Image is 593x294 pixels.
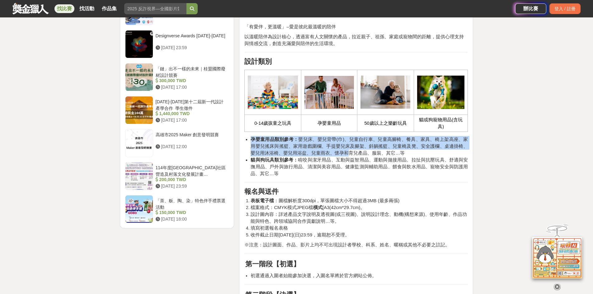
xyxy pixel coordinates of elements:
div: [DATE] 23:59 [156,183,227,189]
input: 2025 反詐視界—全國影片競賽 [124,3,186,14]
a: 「鏈」出不一樣的未來｜桂盟國際廢材設計競賽 300,000 TWD [DATE] 17:00 [125,63,229,91]
div: 登入 / 註冊 [549,3,581,14]
strong: 貓與狗玩具類別參考： [251,157,298,162]
span: ：圖檔解析度300dpi，單張圖檔大小不得超過3MB (最多兩張) [251,198,399,203]
a: Designverse Awards [DATE]-[DATE] [DATE] 23:59 [125,30,229,58]
span: 填寫初選報名表格 [251,226,288,231]
a: 辦比賽 [515,3,546,14]
span: 設計圖內容：詳述產品文字說明及透視圖(或三視圖)、說明設計理念、動機(構想來源)、使用年齡、作品功能與特色、跨領域協同合作貢獻說明…等。 [251,212,467,224]
span: 收件截止日期[DATE](日)23:59，逾期恕不受理。 [251,232,350,237]
strong: 報名與送件 [244,188,279,195]
div: 200,000 TWD [156,176,227,183]
a: 找活動 [77,4,97,13]
span: 「有愛伴，更溫暖」–愛是彼此最溫暖的陪伴 [244,24,336,29]
div: 150,000 TWD [156,209,227,216]
div: 「鏈」出不一樣的未來｜桂盟國際廢材設計競賽 [156,66,227,77]
a: 作品集 [99,4,119,13]
span: 孕嬰童用品 [318,121,341,126]
div: [DATE] 23:59 [156,44,227,51]
img: d2146d9a-e6f6-4337-9592-8cefde37ba6b.png [532,235,582,276]
img: f7dd345d-5508-4ae7-baa2-0f7e1eb8328a.png [360,76,411,109]
a: 找比賽 [54,4,74,13]
span: 0-14歲孩童之玩具 [254,121,291,126]
div: [DATE] 18:00 [156,216,227,222]
div: 「茶、粄、陶、染」特色伴手禮票選活動 [156,198,227,209]
a: 高雄市2025 Maker 創意發明競賽 [DATE] 12:00 [125,129,229,157]
strong: 橫式 [313,205,322,210]
div: [DATE] 17:00 [156,84,227,91]
span: 貓或狗寵物用品(含玩具) [419,117,463,129]
span: 初選通過入圍者始能參加決選，入圍名單將於官方網站公佈。 [251,273,377,278]
span: 檔案格式：CMYK模式JPEG檔 [A3(42cm*29.7cm)。 [251,205,365,210]
img: 88457ed4-daae-4db9-b357-2bbb7b09dffc.png [417,76,465,109]
div: [DATE] 17:00 [156,117,227,124]
div: [DATE]-[DATE]第十二屆新一代設計產學合作_學生徵件 [156,99,227,110]
div: 114年度[GEOGRAPHIC_DATA]社區營造及村落文化發展計畫「[GEOGRAPHIC_DATA]―藝起動起來」地景藝術獎金賽＆人氣投票! [156,165,227,176]
span: 以溫暖陪伴為設計核心，透過富有人文關懷的產品，拉近親子、祖孫、家庭或寵物間的距離，提供心理支持與情感交流，創造充滿愛與陪伴的生活環境。 [244,34,464,46]
strong: 孕嬰童用品類別參考： [251,137,298,142]
span: 50歲以上之樂齡玩具 [364,121,407,126]
img: b708f5c3-b6c1-4a28-aed3-e1b2ac6733b5.png [248,76,298,109]
a: 「茶、粄、陶、染」特色伴手禮票選活動 150,000 TWD [DATE] 18:00 [125,195,229,223]
div: [DATE] 12:00 [156,143,227,150]
span: ※注意：設計圖面、作品、影片上均不可出現設計者學校、科系、姓名、暱稱或其他不必要之註記。 [244,242,450,247]
a: [DATE]-[DATE]第十二屆新一代設計產學合作_學生徵件 1,440,000 TWD [DATE] 17:00 [125,96,229,124]
div: 高雄市2025 Maker 創意發明競賽 [156,132,227,143]
div: 1,440,000 TWD [156,110,227,117]
div: Designverse Awards [DATE]-[DATE] [156,33,227,44]
a: 114年度[GEOGRAPHIC_DATA]社區營造及村落文化發展計畫「[GEOGRAPHIC_DATA]―藝起動起來」地景藝術獎金賽＆人氣投票! 200,000 TWD [DATE] 23:59 [125,162,229,190]
span: 啃咬與潔牙用品、互動與益智用品、運動與拋接用品、拉扯與抗壓玩具、舒適與安撫用品、戶外與旅行用品、清潔與美容用品、健康監測與輔助用品、餵食與飲水用品、寵物安全與防護用品、其它…等 [251,157,468,176]
img: c5ae5837-55fe-4b10-9099-9801208ed03e.png [304,76,354,109]
strong: 設計類別 [244,58,272,65]
strong: 第一階段【初選】 [245,260,300,268]
span: 嬰兒床、嬰兒背帶(巾)、兒童自行車、兒童高腳椅、餐具、家具、椅上架高座、家用嬰兒搖床與搖籃、家用遊戲圍欄、手提嬰兒床及腳架、斜躺搖籃、兒童椅及凳、安全護欄、桌邊掛椅、嬰兒用沐浴椅、嬰兒用浴盆、兒... [251,137,468,156]
strong: 表板電子檔 [251,198,274,203]
div: 300,000 TWD [156,77,227,84]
